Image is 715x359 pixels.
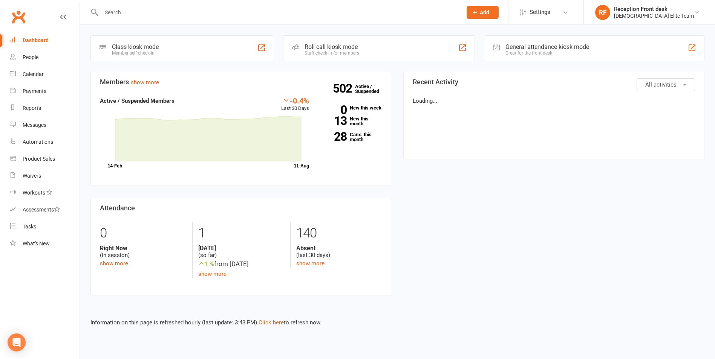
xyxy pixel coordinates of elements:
[320,105,383,110] a: 0New this week
[333,83,355,94] strong: 502
[296,245,383,252] strong: Absent
[10,83,80,100] a: Payments
[10,134,80,151] a: Automations
[100,245,187,252] strong: Right Now
[131,79,159,86] a: show more
[320,115,347,126] strong: 13
[23,240,50,246] div: What's New
[505,50,589,56] div: Great for the front desk
[9,8,28,26] a: Clubworx
[259,319,284,326] a: Click here
[100,97,175,104] strong: Active / Suspended Members
[305,50,359,56] div: Staff check-in for members
[10,49,80,66] a: People
[8,333,26,351] div: Open Intercom Messenger
[100,245,187,259] div: (in session)
[320,131,347,142] strong: 28
[355,78,388,99] a: 502Active / Suspended
[198,260,214,268] span: 1 %
[23,54,38,60] div: People
[10,117,80,134] a: Messages
[10,201,80,218] a: Assessments
[23,37,49,43] div: Dashboard
[100,222,187,245] div: 0
[23,105,41,111] div: Reports
[480,9,489,15] span: Add
[198,245,285,252] strong: [DATE]
[23,122,46,128] div: Messages
[296,260,325,267] a: show more
[305,43,359,50] div: Roll call kiosk mode
[100,78,383,86] h3: Members
[198,222,285,245] div: 1
[100,260,128,267] a: show more
[112,43,159,50] div: Class kiosk mode
[23,71,44,77] div: Calendar
[100,204,383,212] h3: Attendance
[23,190,45,196] div: Workouts
[10,184,80,201] a: Workouts
[413,96,695,105] p: Loading...
[637,78,695,91] button: All activities
[23,207,60,213] div: Assessments
[10,100,80,117] a: Reports
[645,81,677,88] span: All activities
[614,12,694,19] div: [DEMOGRAPHIC_DATA] Elite Team
[320,116,383,126] a: 13New this month
[23,224,36,230] div: Tasks
[10,66,80,83] a: Calendar
[10,32,80,49] a: Dashboard
[112,50,159,56] div: Member self check-in
[505,43,589,50] div: General attendance kiosk mode
[281,96,309,113] div: Last 30 Days
[320,132,383,142] a: 28Canx. this month
[198,245,285,259] div: (so far)
[320,104,347,116] strong: 0
[198,271,227,277] a: show more
[10,218,80,235] a: Tasks
[413,78,695,86] h3: Recent Activity
[10,235,80,252] a: What's New
[23,173,41,179] div: Waivers
[296,245,383,259] div: (last 30 days)
[80,307,715,327] div: Information on this page is refreshed hourly (last update: 3:43 PM). to refresh now.
[614,6,694,12] div: Reception Front desk
[467,6,499,19] button: Add
[198,259,285,269] div: from [DATE]
[23,88,46,94] div: Payments
[10,167,80,184] a: Waivers
[530,4,550,21] span: Settings
[10,151,80,167] a: Product Sales
[595,5,610,20] div: RF
[296,222,383,245] div: 140
[281,96,309,105] div: -0.4%
[23,139,53,145] div: Automations
[99,7,457,18] input: Search...
[23,156,55,162] div: Product Sales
